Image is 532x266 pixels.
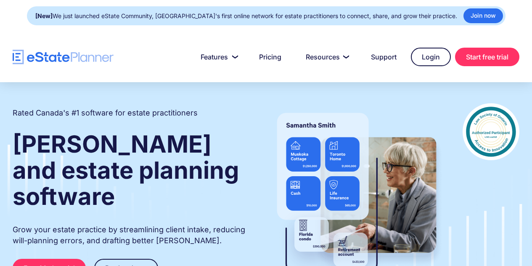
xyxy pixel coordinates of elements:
[13,50,114,64] a: home
[13,130,239,211] strong: [PERSON_NAME] and estate planning software
[411,48,451,66] a: Login
[296,48,357,65] a: Resources
[35,10,457,22] div: We just launched eState Community, [GEOGRAPHIC_DATA]'s first online network for estate practition...
[249,48,291,65] a: Pricing
[13,224,251,246] p: Grow your estate practice by streamlining client intake, reducing will-planning errors, and draft...
[191,48,245,65] a: Features
[13,107,198,118] h2: Rated Canada's #1 software for estate practitioners
[35,12,53,19] strong: [New]
[463,8,503,23] a: Join now
[455,48,519,66] a: Start free trial
[361,48,407,65] a: Support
